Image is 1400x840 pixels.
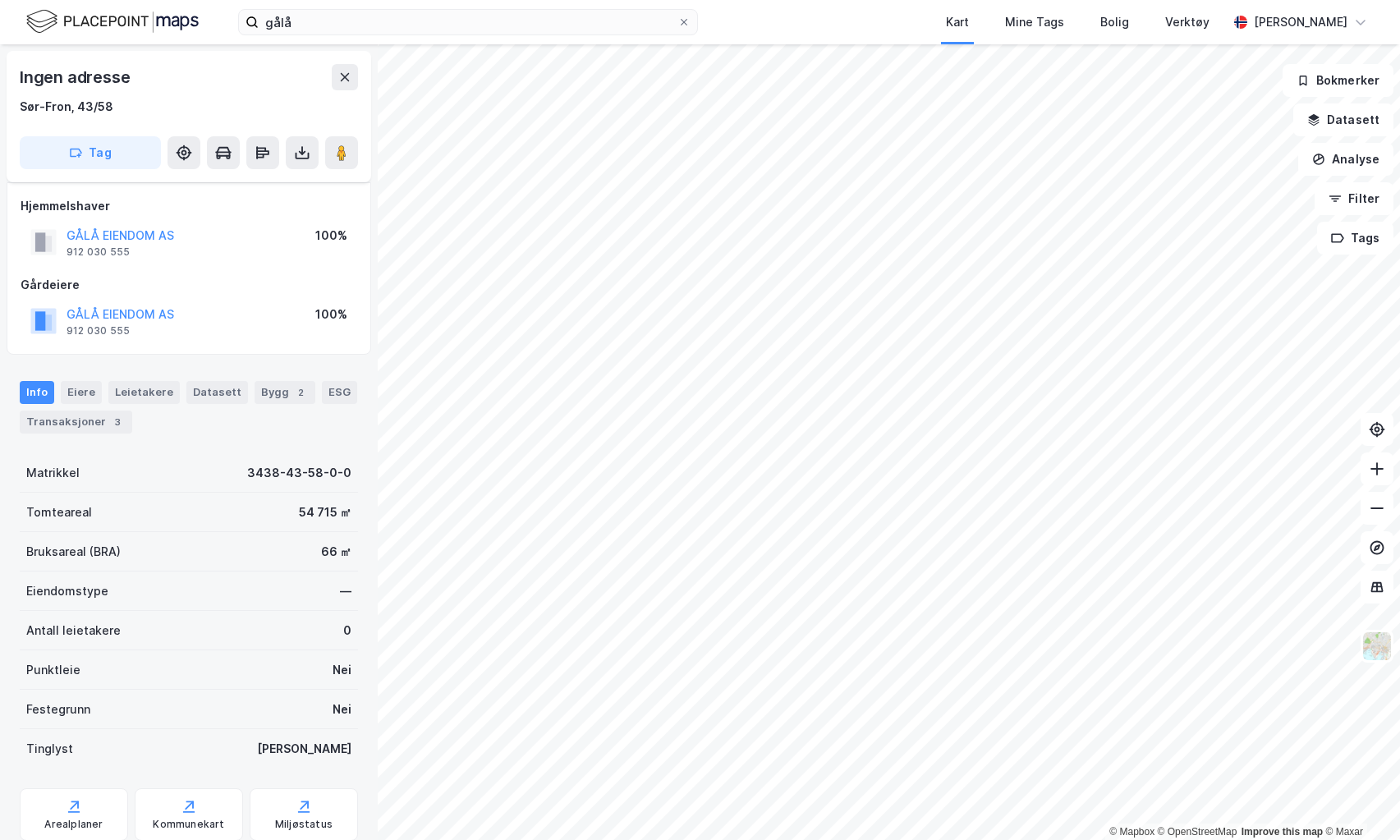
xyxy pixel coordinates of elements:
[247,463,351,483] div: 3438-43-58-0-0
[20,411,132,434] div: Transaksjoner
[1283,64,1393,97] button: Bokmerker
[26,7,199,36] img: logo.f888ab2527a4732fd821a326f86c7f29.svg
[1254,12,1347,32] div: [PERSON_NAME]
[67,246,130,259] div: 912 030 555
[1109,826,1154,838] a: Mapbox
[299,503,351,522] div: 54 715 ㎡
[1318,761,1400,840] iframe: Chat Widget
[44,818,103,831] div: Arealplaner
[26,660,80,680] div: Punktleie
[1315,182,1393,215] button: Filter
[275,818,333,831] div: Miljøstatus
[26,463,80,483] div: Matrikkel
[26,542,121,562] div: Bruksareal (BRA)
[333,660,351,680] div: Nei
[292,384,309,401] div: 2
[1318,761,1400,840] div: Kontrollprogram for chat
[259,10,677,34] input: Søk på adresse, matrikkel, gårdeiere, leietakere eller personer
[1158,826,1237,838] a: OpenStreetMap
[108,381,180,404] div: Leietakere
[61,381,102,404] div: Eiere
[20,381,54,404] div: Info
[21,196,357,216] div: Hjemmelshaver
[26,581,108,601] div: Eiendomstype
[1242,826,1323,838] a: Improve this map
[315,226,347,246] div: 100%
[322,381,357,404] div: ESG
[109,414,126,430] div: 3
[340,581,351,601] div: —
[1293,103,1393,136] button: Datasett
[153,818,224,831] div: Kommunekart
[20,97,113,117] div: Sør-Fron, 43/58
[1361,631,1393,662] img: Z
[20,136,161,169] button: Tag
[315,305,347,324] div: 100%
[333,700,351,719] div: Nei
[67,324,130,337] div: 912 030 555
[1317,222,1393,255] button: Tags
[255,381,315,404] div: Bygg
[1298,143,1393,176] button: Analyse
[946,12,969,32] div: Kart
[20,64,133,90] div: Ingen adresse
[26,739,73,759] div: Tinglyst
[26,503,92,522] div: Tomteareal
[1165,12,1210,32] div: Verktøy
[1100,12,1129,32] div: Bolig
[343,621,351,640] div: 0
[1005,12,1064,32] div: Mine Tags
[186,381,248,404] div: Datasett
[21,275,357,295] div: Gårdeiere
[26,621,121,640] div: Antall leietakere
[26,700,90,719] div: Festegrunn
[321,542,351,562] div: 66 ㎡
[257,739,351,759] div: [PERSON_NAME]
